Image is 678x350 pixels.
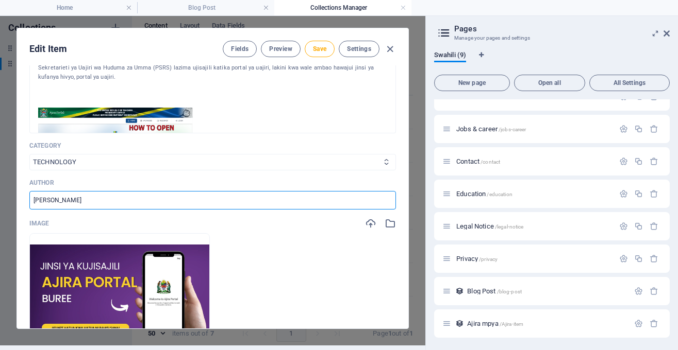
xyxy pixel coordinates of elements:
[499,127,526,132] span: /jobs-career
[650,319,658,328] div: Remove
[456,157,500,165] span: Click to open page
[137,2,274,13] h4: Blog Post
[650,287,658,295] div: Remove
[464,320,629,327] div: Ajira mpya/Ajira-item
[467,320,523,327] span: Click to open page
[619,222,628,231] div: Settings
[650,222,658,231] div: Remove
[453,255,614,262] div: Privacy/privacy
[500,321,524,327] span: /Ajira-item
[634,189,643,198] div: Duplicate
[305,41,335,57] button: Save
[634,125,643,133] div: Duplicate
[313,45,326,53] span: Save
[634,287,643,295] div: Settings
[439,80,505,86] span: New page
[269,45,292,53] span: Preview
[339,41,379,57] button: Settings
[479,256,498,262] span: /privacy
[455,287,464,295] div: This layout is used as a template for all items (e.g. a blog post) of this collection. The conten...
[495,224,524,230] span: /legal-notice
[434,75,510,91] button: New page
[487,191,512,197] span: /education
[38,54,387,82] div: | Jinsi ya Kuomba [PERSON_NAME] Uajiri wa Umma ikiwa unataka kufuzu kuomba nafasi zilizo tangazwa...
[650,125,658,133] div: Remove
[594,80,665,86] span: All Settings
[453,126,614,132] div: Jobs & career/jobs-career
[231,45,249,53] span: Fields
[619,157,628,166] div: Settings
[456,255,498,262] span: Click to open page
[30,244,209,345] img: AJIRA-PORTAL1-LYafiVtW1VppaZX1yagqpA.png
[650,254,658,263] div: Remove
[453,158,614,165] div: Contact/contact
[453,223,614,230] div: Legal Notice/legal-notice
[454,33,649,43] h3: Manage your pages and settings
[261,41,300,57] button: Preview
[456,222,523,230] span: Click to open page
[29,179,396,187] p: Author
[434,51,670,71] div: Language Tabs
[274,2,411,13] h4: Collections Manager
[634,319,643,328] div: Settings
[454,24,670,33] h2: Pages
[385,218,396,229] i: Select from file manager or stock photos
[634,157,643,166] div: Duplicate
[434,49,466,63] span: Swahili (9)
[634,222,643,231] div: Duplicate
[456,190,512,198] span: Click to open page
[453,190,614,197] div: Education/education
[347,45,371,53] span: Settings
[650,189,658,198] div: Remove
[223,41,257,57] button: Fields
[514,75,585,91] button: Open all
[481,159,500,165] span: /contact
[619,125,628,133] div: Settings
[29,142,396,150] p: Category
[619,189,628,198] div: Settings
[619,254,628,263] div: Settings
[456,125,526,133] span: Click to open page
[497,289,522,294] span: /blog-post
[455,319,464,328] div: This layout is used as a template for all items (e.g. a blog post) of this collection. The conten...
[634,254,643,263] div: Duplicate
[464,288,629,294] div: Blog Post/blog-post
[467,287,522,295] span: Click to open page
[589,75,670,91] button: All Settings
[650,157,658,166] div: Remove
[519,80,581,86] span: Open all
